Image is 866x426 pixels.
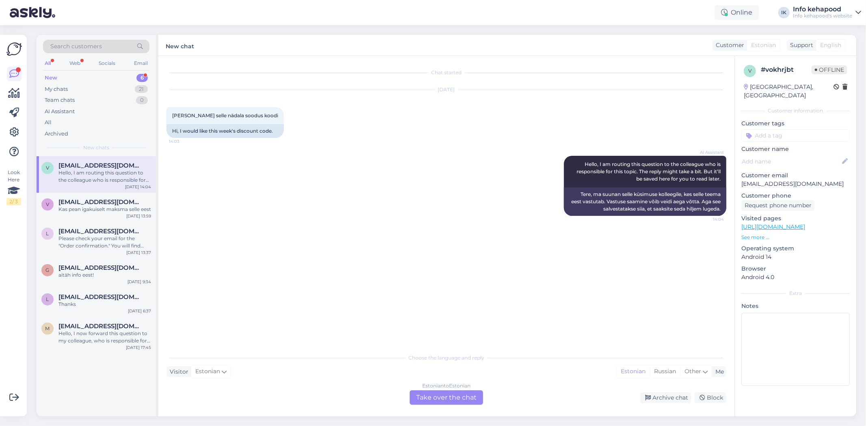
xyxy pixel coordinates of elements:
span: mairi75kiis@gmail.com [58,323,143,330]
div: Kas pean igakuiselt maksma selle eest [58,206,151,213]
span: m [45,325,50,331]
span: 14:04 [693,216,724,222]
div: Tere, ma suunan selle küsimuse kolleegile, kes selle teema eest vastutab. Vastuse saamine võib ve... [564,187,726,216]
div: Russian [650,366,680,378]
div: [DATE] [166,86,726,93]
div: aitäh info eest! [58,271,151,279]
div: [GEOGRAPHIC_DATA], [GEOGRAPHIC_DATA] [744,83,834,100]
div: AI Assistant [45,108,75,116]
div: Online [715,5,759,20]
span: Lauraliaoxx@gmail.com [58,293,143,301]
span: Estonian [195,367,220,376]
p: Customer name [741,145,850,153]
div: Request phone number [741,200,815,211]
input: Add name [742,157,840,166]
div: 0 [136,96,148,104]
div: Choose the language and reply [166,354,726,361]
span: Estonian [751,41,776,49]
p: Android 4.0 [741,273,850,282]
div: IK [778,7,790,18]
span: English [820,41,841,49]
div: Estonian [617,366,650,378]
span: l [46,230,49,237]
div: All [45,118,52,127]
div: Archived [45,130,68,138]
div: [DATE] 13:59 [126,213,151,219]
div: 2 / 3 [6,198,21,205]
div: Chat started [166,69,726,76]
a: [URL][DOMAIN_NAME] [741,223,805,230]
div: Visitor [166,368,188,376]
span: Other [685,368,701,375]
div: Info kehapood's website [793,13,852,19]
input: Add a tag [741,129,850,142]
span: 14:03 [169,138,199,144]
img: Askly Logo [6,41,22,57]
div: 6 [136,74,148,82]
div: Look Here [6,169,21,205]
div: Me [712,368,724,376]
label: New chat [166,40,194,51]
div: # vokhrjbt [761,65,812,75]
span: [PERSON_NAME] selle nädala soodus koodi [172,112,278,118]
div: Customer [713,41,744,49]
span: Search customers [50,42,102,51]
p: Notes [741,302,850,310]
span: Veera2_8@hotmail.com [58,198,143,206]
div: Estonian to Estonian [422,382,471,389]
div: My chats [45,85,68,93]
span: AI Assistant [693,149,724,155]
span: V [46,201,49,207]
div: [DATE] 9:34 [127,279,151,285]
div: [DATE] 13:37 [126,250,151,256]
span: Hello, I am routing this question to the colleague who is responsible for this topic. The reply m... [577,161,722,182]
div: Please check your email for the "Order confirmation." You will find your order number and a track... [58,235,151,250]
span: v [748,68,752,74]
p: Browser [741,265,850,273]
div: Extra [741,290,850,297]
p: Customer email [741,171,850,180]
div: Thanks [58,301,151,308]
div: Customer information [741,107,850,114]
div: Hello, I am routing this question to the colleague who is responsible for this topic. The reply m... [58,169,151,184]
p: [EMAIL_ADDRESS][DOMAIN_NAME] [741,180,850,188]
div: Email [132,58,149,69]
span: New chats [83,144,109,151]
div: Info kehapood [793,6,852,13]
div: [DATE] 14:04 [125,184,151,190]
span: laurasekk@icloud.com [58,228,143,235]
a: Info kehapoodInfo kehapood's website [793,6,861,19]
span: Offline [812,65,847,74]
span: Veera2_8@hotnail.com [58,162,143,169]
p: Visited pages [741,214,850,223]
span: L [46,296,49,302]
span: grosselisabeth16@gmail.com [58,264,143,271]
div: Support [787,41,813,49]
p: Android 14 [741,253,850,261]
div: Block [695,392,726,403]
p: Operating system [741,244,850,253]
div: Hi, I would like this week's discount code. [166,124,284,138]
div: Socials [97,58,117,69]
div: [DATE] 17:45 [126,344,151,351]
div: New [45,74,57,82]
p: Customer tags [741,119,850,128]
span: V [46,165,49,171]
span: g [46,267,50,273]
div: Web [68,58,82,69]
div: [DATE] 6:37 [128,308,151,314]
p: See more ... [741,234,850,241]
div: 21 [135,85,148,93]
div: All [43,58,52,69]
div: Hello, I now forward this question to my colleague, who is responsible for this. The reply will b... [58,330,151,344]
p: Customer phone [741,191,850,200]
div: Team chats [45,96,75,104]
div: Take over the chat [410,390,483,405]
div: Archive chat [640,392,691,403]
